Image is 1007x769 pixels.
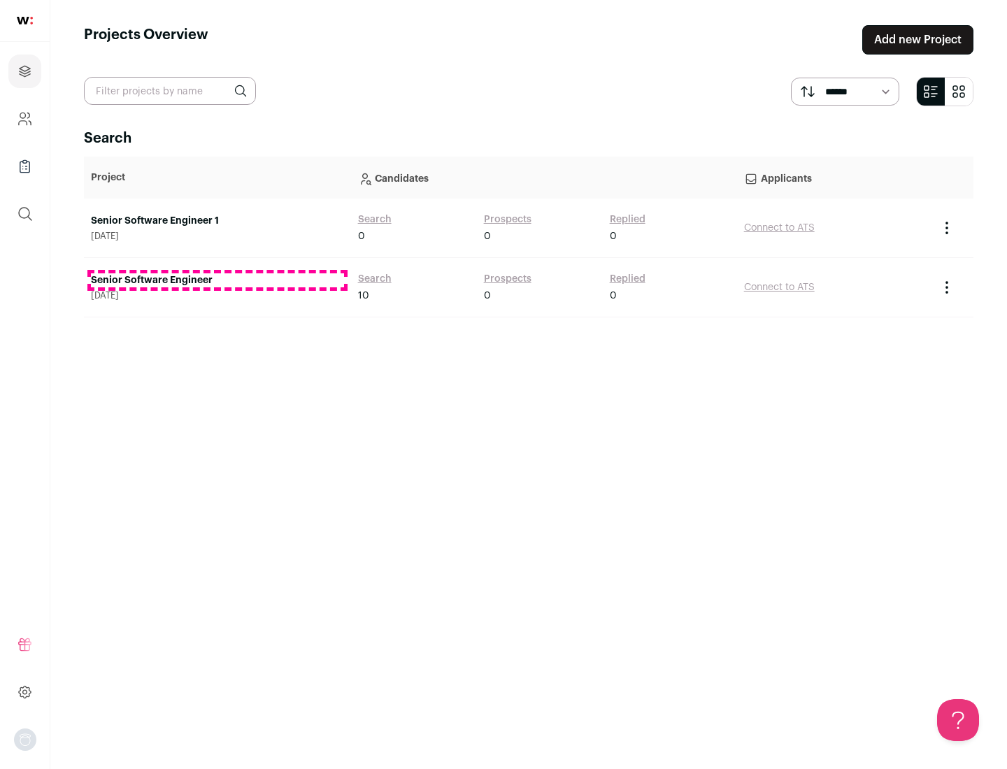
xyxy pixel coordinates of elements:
[484,289,491,303] span: 0
[610,213,645,227] a: Replied
[91,231,344,242] span: [DATE]
[484,272,531,286] a: Prospects
[610,229,617,243] span: 0
[84,77,256,105] input: Filter projects by name
[937,699,979,741] iframe: Help Scout Beacon - Open
[358,272,392,286] a: Search
[610,272,645,286] a: Replied
[744,223,815,233] a: Connect to ATS
[938,220,955,236] button: Project Actions
[610,289,617,303] span: 0
[17,17,33,24] img: wellfound-shorthand-0d5821cbd27db2630d0214b213865d53afaa358527fdda9d0ea32b1df1b89c2c.svg
[744,164,924,192] p: Applicants
[862,25,973,55] a: Add new Project
[484,213,531,227] a: Prospects
[91,290,344,301] span: [DATE]
[8,150,41,183] a: Company Lists
[744,282,815,292] a: Connect to ATS
[484,229,491,243] span: 0
[91,214,344,228] a: Senior Software Engineer 1
[8,55,41,88] a: Projects
[91,171,344,185] p: Project
[358,213,392,227] a: Search
[938,279,955,296] button: Project Actions
[8,102,41,136] a: Company and ATS Settings
[84,129,973,148] h2: Search
[358,289,369,303] span: 10
[14,728,36,751] img: nopic.png
[358,229,365,243] span: 0
[91,273,344,287] a: Senior Software Engineer
[14,728,36,751] button: Open dropdown
[358,164,730,192] p: Candidates
[84,25,208,55] h1: Projects Overview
